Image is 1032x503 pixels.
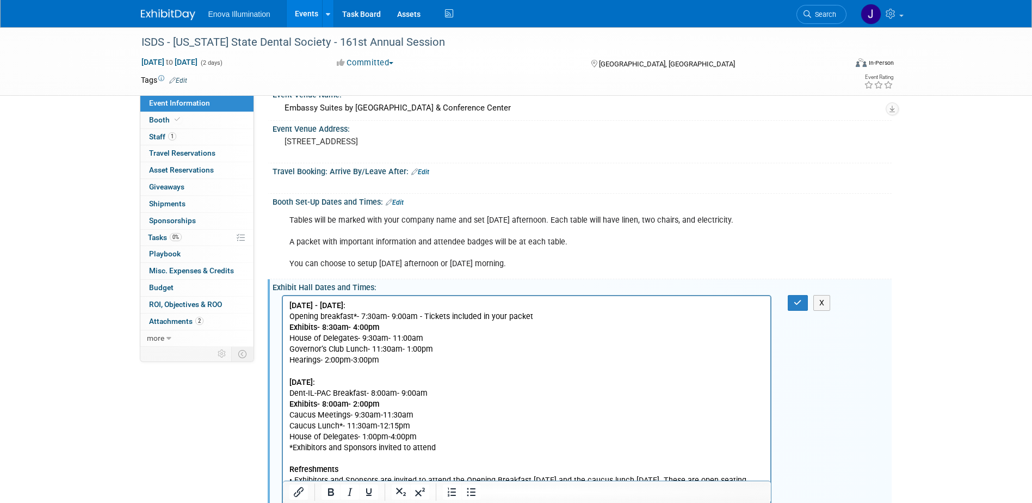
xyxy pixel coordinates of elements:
a: more [140,330,254,347]
span: Tasks [148,233,182,242]
button: Underline [360,484,378,500]
a: Asset Reservations [140,162,254,179]
span: Budget [149,283,174,292]
span: 0% [170,233,182,241]
span: Booth [149,115,182,124]
img: ExhibitDay [141,9,195,20]
span: Shipments [149,199,186,208]
a: Shipments [140,196,254,212]
a: Playbook [140,246,254,262]
span: 2 [195,317,203,325]
img: Janelle Tlusty [861,4,881,24]
div: Tables will be marked with your company name and set [DATE] afternoon. Each table will have linen... [282,210,772,275]
span: Travel Reservations [149,149,215,157]
div: ISDS - [US_STATE] State Dental Society - 161st Annual Session [138,33,830,52]
span: (2 days) [200,59,223,66]
span: Playbook [149,249,181,258]
a: Attachments2 [140,314,254,330]
span: Enova Illumination [208,10,270,19]
button: Committed [333,57,398,69]
span: 1 [168,132,176,140]
i: Booth reservation complete [175,116,180,122]
div: In-Person [868,59,894,67]
span: Misc. Expenses & Credits [149,266,234,275]
button: Superscript [411,484,429,500]
td: Toggle Event Tabs [231,347,254,361]
button: Insert/edit link [289,484,308,500]
a: Misc. Expenses & Credits [140,263,254,279]
a: Giveaways [140,179,254,195]
button: Bullet list [462,484,480,500]
span: [DATE] [DATE] [141,57,198,67]
div: Event Rating [864,75,893,80]
span: Search [811,10,836,19]
a: Event Information [140,95,254,112]
button: X [813,295,831,311]
div: Exhibit Hall Dates and Times: [273,279,892,293]
div: Event Format [782,57,894,73]
span: Attachments [149,317,203,326]
span: more [147,334,164,342]
a: Edit [169,77,187,84]
span: to [164,58,175,66]
button: Italic [341,484,359,500]
span: Event Information [149,99,210,107]
button: Numbered list [443,484,461,500]
span: Sponsorships [149,216,196,225]
span: Giveaways [149,182,184,191]
img: Format-Inperson.png [856,58,867,67]
a: Booth [140,112,254,128]
span: [GEOGRAPHIC_DATA], [GEOGRAPHIC_DATA] [599,60,735,68]
div: Event Venue Address: [273,121,892,134]
a: Edit [386,199,404,206]
a: Travel Reservations [140,145,254,162]
div: Embassy Suites by [GEOGRAPHIC_DATA] & Conference Center [281,100,883,116]
a: ROI, Objectives & ROO [140,297,254,313]
div: Travel Booking: Arrive By/Leave After: [273,163,892,177]
div: Booth Set-Up Dates and Times: [273,194,892,208]
pre: [STREET_ADDRESS] [285,137,518,146]
a: Staff1 [140,129,254,145]
td: Tags [141,75,187,85]
span: Staff [149,132,176,141]
a: Edit [411,168,429,176]
a: Sponsorships [140,213,254,229]
span: Asset Reservations [149,165,214,174]
a: Budget [140,280,254,296]
a: Search [796,5,846,24]
a: Tasks0% [140,230,254,246]
button: Bold [322,484,340,500]
span: ROI, Objectives & ROO [149,300,222,309]
button: Subscript [392,484,410,500]
td: Personalize Event Tab Strip [213,347,232,361]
